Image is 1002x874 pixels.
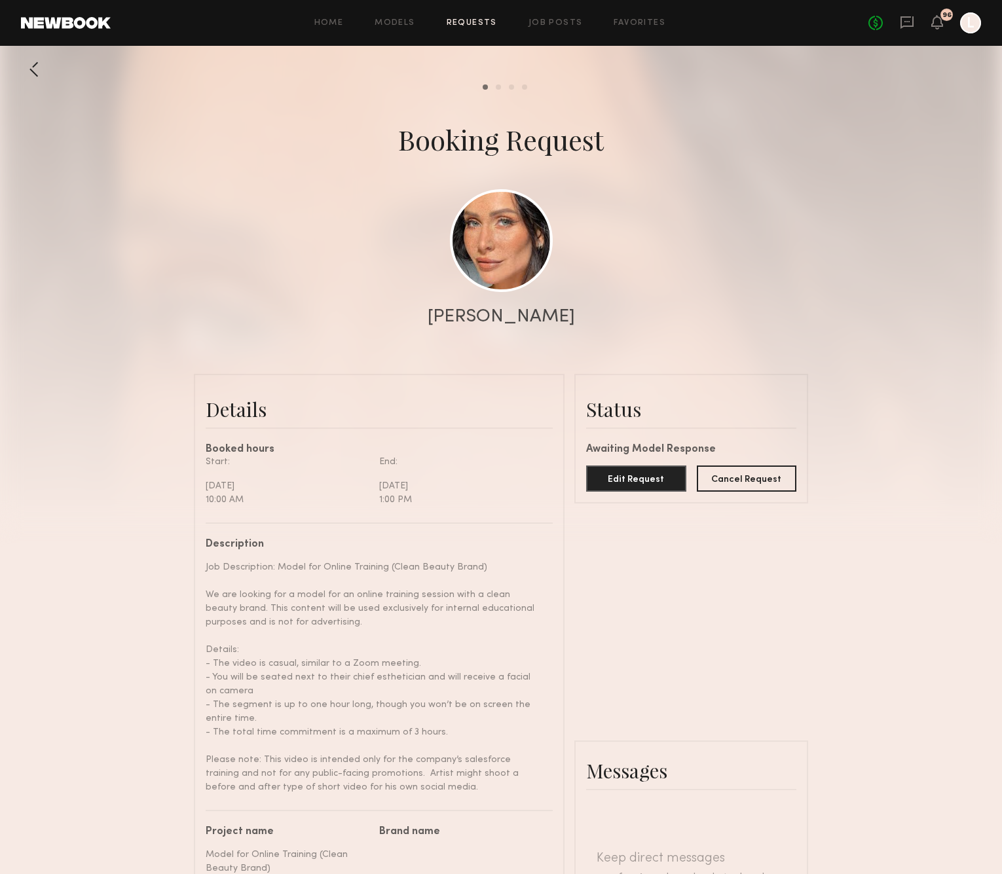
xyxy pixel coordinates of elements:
div: 10:00 AM [206,493,369,507]
div: Start: [206,455,369,469]
div: Messages [586,757,796,784]
div: Status [586,396,796,422]
a: Favorites [614,19,665,27]
div: Brand name [379,827,543,837]
div: Project name [206,827,369,837]
div: Booking Request [398,121,604,158]
div: Job Description: Model for Online Training (Clean Beauty Brand) We are looking for a model for an... [206,560,543,794]
div: 96 [942,12,952,19]
div: Description [206,539,543,550]
a: Models [375,19,415,27]
div: [DATE] [206,479,369,493]
button: Edit Request [586,465,686,492]
a: Job Posts [529,19,583,27]
a: Requests [447,19,497,27]
a: L [960,12,981,33]
div: [PERSON_NAME] [428,308,575,326]
div: End: [379,455,543,469]
a: Home [314,19,344,27]
div: 1:00 PM [379,493,543,507]
div: Details [206,396,553,422]
div: Awaiting Model Response [586,445,796,455]
div: [DATE] [379,479,543,493]
button: Cancel Request [697,465,797,492]
div: Booked hours [206,445,553,455]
